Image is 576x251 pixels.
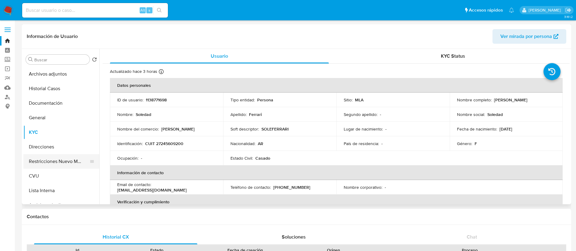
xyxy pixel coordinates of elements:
[258,141,263,146] p: AR
[230,155,253,161] p: Estado Civil :
[161,126,195,132] p: [PERSON_NAME]
[282,233,306,240] span: Soluciones
[255,155,270,161] p: Casado
[249,112,262,117] p: Ferrari
[23,110,99,125] button: General
[27,214,566,220] h1: Contactos
[475,141,477,146] p: F
[344,112,377,117] p: Segundo apellido :
[23,183,99,198] button: Lista Interna
[469,7,503,13] span: Accesos rápidos
[92,57,97,64] button: Volver al orden por defecto
[492,29,566,44] button: Ver mirada por persona
[257,97,273,103] p: Persona
[565,7,571,13] a: Salir
[457,97,492,103] p: Nombre completo :
[23,140,99,154] button: Direcciones
[117,155,138,161] p: Ocupación :
[230,112,247,117] p: Apellido :
[381,141,383,146] p: -
[211,53,228,59] span: Usuario
[230,141,255,146] p: Nacionalidad :
[457,126,497,132] p: Fecha de nacimiento :
[110,195,563,209] th: Verificación y cumplimiento
[457,141,472,146] p: Género :
[23,198,99,212] button: Anticipos de dinero
[385,126,387,132] p: -
[103,233,129,240] span: Historial CX
[230,97,255,103] p: Tipo entidad :
[110,78,563,93] th: Datos personales
[23,67,99,81] button: Archivos adjuntos
[148,7,150,13] span: s
[23,154,94,169] button: Restricciones Nuevo Mundo
[457,112,485,117] p: Nombre social :
[146,97,167,103] p: 1138771698
[499,126,512,132] p: [DATE]
[230,185,271,190] p: Teléfono de contacto :
[117,112,133,117] p: Nombre :
[355,97,363,103] p: MLA
[27,33,78,39] h1: Información de Usuario
[153,6,165,15] button: search-icon
[34,57,87,63] input: Buscar
[23,81,99,96] button: Historial Casos
[117,126,159,132] p: Nombre del comercio :
[23,96,99,110] button: Documentación
[23,169,99,183] button: CVU
[344,185,382,190] p: Nombre corporativo :
[117,182,151,187] p: Email de contacto :
[136,112,151,117] p: Soledad
[385,185,386,190] p: -
[344,97,353,103] p: Sitio :
[261,126,289,132] p: SOLEFERRARI
[487,112,503,117] p: Soledad
[140,7,145,13] span: Alt
[117,97,143,103] p: ID de usuario :
[273,185,310,190] p: [PHONE_NUMBER]
[500,29,552,44] span: Ver mirada por persona
[344,141,379,146] p: País de residencia :
[494,97,527,103] p: [PERSON_NAME]
[28,57,33,62] button: Buscar
[344,126,383,132] p: Lugar de nacimiento :
[230,126,259,132] p: Soft descriptor :
[117,141,143,146] p: Identificación :
[380,112,381,117] p: -
[441,53,465,59] span: KYC Status
[117,187,187,193] p: [EMAIL_ADDRESS][DOMAIN_NAME]
[110,165,563,180] th: Información de contacto
[110,69,157,74] p: Actualizado hace 3 horas
[467,233,477,240] span: Chat
[145,141,183,146] p: CUIT 27245609200
[529,7,563,13] p: micaela.pliatskas@mercadolibre.com
[23,125,99,140] button: KYC
[141,155,142,161] p: -
[22,6,168,14] input: Buscar usuario o caso...
[509,8,514,13] a: Notificaciones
